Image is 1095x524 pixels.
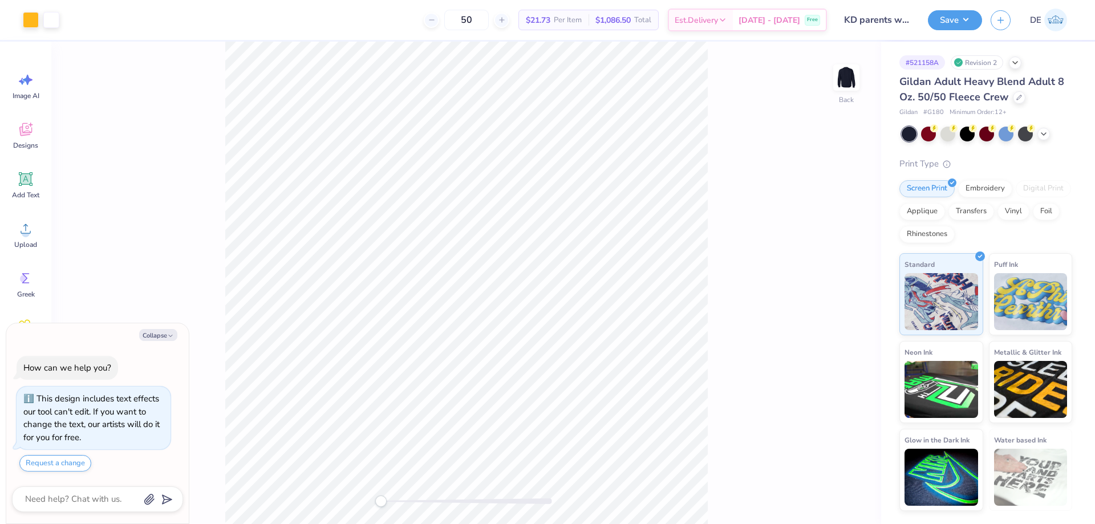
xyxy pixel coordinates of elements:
[899,75,1064,104] span: Gildan Adult Heavy Blend Adult 8 Oz. 50/50 Fleece Crew
[835,66,858,89] img: Back
[19,455,91,472] button: Request a change
[139,329,177,341] button: Collapse
[899,180,955,197] div: Screen Print
[899,157,1072,170] div: Print Type
[526,14,550,26] span: $21.73
[899,108,918,117] span: Gildan
[905,273,978,330] img: Standard
[1033,203,1060,220] div: Foil
[634,14,651,26] span: Total
[928,10,982,30] button: Save
[997,203,1029,220] div: Vinyl
[1025,9,1072,31] a: DE
[958,180,1012,197] div: Embroidery
[899,226,955,243] div: Rhinestones
[951,55,1003,70] div: Revision 2
[739,14,800,26] span: [DATE] - [DATE]
[444,10,489,30] input: – –
[807,16,818,24] span: Free
[14,240,37,249] span: Upload
[13,91,39,100] span: Image AI
[994,273,1068,330] img: Puff Ink
[994,258,1018,270] span: Puff Ink
[948,203,994,220] div: Transfers
[1016,180,1071,197] div: Digital Print
[1030,14,1041,27] span: DE
[1044,9,1067,31] img: Djian Evardoni
[905,258,935,270] span: Standard
[595,14,631,26] span: $1,086.50
[899,55,945,70] div: # 521158A
[994,449,1068,506] img: Water based Ink
[23,393,160,443] div: This design includes text effects our tool can't edit. If you want to change the text, our artist...
[994,361,1068,418] img: Metallic & Glitter Ink
[13,141,38,150] span: Designs
[12,190,39,200] span: Add Text
[905,434,970,446] span: Glow in the Dark Ink
[994,434,1047,446] span: Water based Ink
[994,346,1061,358] span: Metallic & Glitter Ink
[905,449,978,506] img: Glow in the Dark Ink
[899,203,945,220] div: Applique
[836,9,919,31] input: Untitled Design
[923,108,944,117] span: # G180
[375,495,387,507] div: Accessibility label
[554,14,582,26] span: Per Item
[905,346,932,358] span: Neon Ink
[950,108,1007,117] span: Minimum Order: 12 +
[17,290,35,299] span: Greek
[675,14,718,26] span: Est. Delivery
[905,361,978,418] img: Neon Ink
[23,362,111,373] div: How can we help you?
[839,95,854,105] div: Back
